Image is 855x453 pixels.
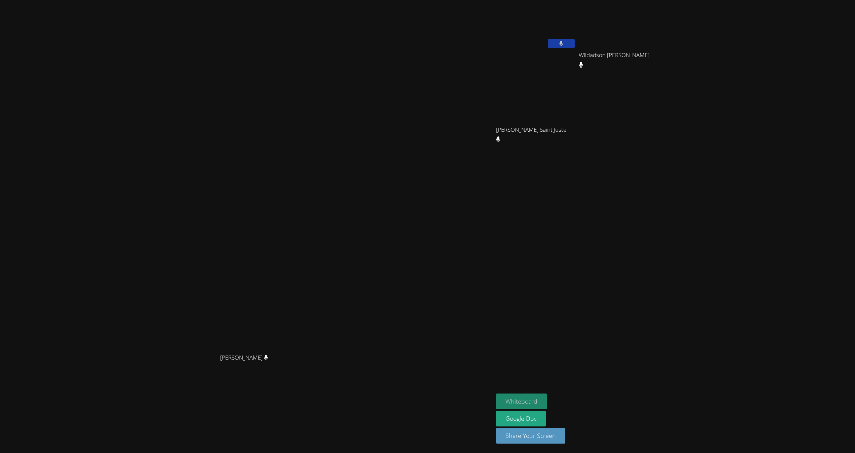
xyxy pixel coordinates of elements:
span: [PERSON_NAME] [220,353,268,363]
button: Share Your Screen [496,428,565,444]
span: Wildadson [PERSON_NAME] [579,50,653,70]
span: [PERSON_NAME] Saint Juste [496,125,571,145]
a: Google Doc [496,411,546,426]
button: Whiteboard [496,394,547,409]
